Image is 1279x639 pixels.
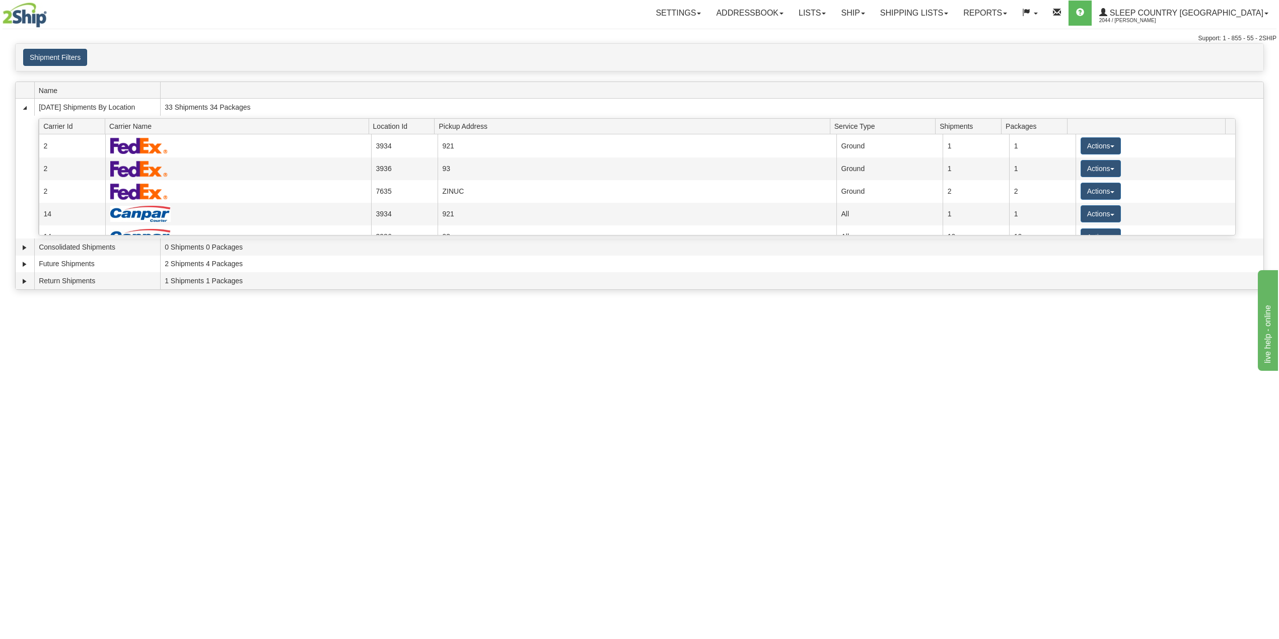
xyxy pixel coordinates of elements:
[940,118,1001,134] span: Shipments
[438,225,836,248] td: 93
[160,272,1263,289] td: 1 Shipments 1 Packages
[1009,180,1076,203] td: 2
[39,134,105,157] td: 2
[1009,134,1076,157] td: 1
[8,6,93,18] div: live help - online
[438,203,836,225] td: 921
[371,225,438,248] td: 3936
[943,203,1009,225] td: 1
[43,118,105,134] span: Carrier Id
[160,99,1263,116] td: 33 Shipments 34 Packages
[110,137,168,154] img: FedEx Express®
[371,203,438,225] td: 3934
[110,183,168,200] img: FedEx Express®
[834,118,936,134] span: Service Type
[956,1,1015,26] a: Reports
[1009,225,1076,248] td: 10
[836,225,943,248] td: All
[110,161,168,177] img: FedEx Express®
[791,1,833,26] a: Lists
[371,157,438,180] td: 3936
[20,103,30,113] a: Collapse
[873,1,956,26] a: Shipping lists
[3,34,1276,43] div: Support: 1 - 855 - 55 - 2SHIP
[34,238,160,256] td: Consolidated Shipments
[1099,16,1175,26] span: 2044 / [PERSON_NAME]
[1081,137,1121,154] button: Actions
[1256,268,1278,371] iframe: chat widget
[836,180,943,203] td: Ground
[1081,183,1121,200] button: Actions
[1006,118,1067,134] span: Packages
[39,83,160,98] span: Name
[34,256,160,273] td: Future Shipments
[438,157,836,180] td: 93
[34,272,160,289] td: Return Shipments
[439,118,830,134] span: Pickup Address
[1009,203,1076,225] td: 1
[371,180,438,203] td: 7635
[39,225,105,248] td: 14
[20,243,30,253] a: Expand
[836,134,943,157] td: Ground
[39,203,105,225] td: 14
[23,49,87,66] button: Shipment Filters
[39,180,105,203] td: 2
[39,157,105,180] td: 2
[1107,9,1263,17] span: Sleep Country [GEOGRAPHIC_DATA]
[20,276,30,286] a: Expand
[438,180,836,203] td: ZINUC
[648,1,708,26] a: Settings
[943,134,1009,157] td: 1
[943,157,1009,180] td: 1
[1081,228,1121,246] button: Actions
[160,256,1263,273] td: 2 Shipments 4 Packages
[833,1,872,26] a: Ship
[110,229,171,245] img: Canpar
[943,225,1009,248] td: 10
[943,180,1009,203] td: 2
[371,134,438,157] td: 3934
[1081,160,1121,177] button: Actions
[708,1,791,26] a: Addressbook
[1009,157,1076,180] td: 1
[438,134,836,157] td: 921
[1081,205,1121,222] button: Actions
[836,157,943,180] td: Ground
[373,118,435,134] span: Location Id
[34,99,160,116] td: [DATE] Shipments By Location
[3,3,47,28] img: logo2044.jpg
[20,259,30,269] a: Expand
[110,206,171,222] img: Canpar
[836,203,943,225] td: All
[1092,1,1276,26] a: Sleep Country [GEOGRAPHIC_DATA] 2044 / [PERSON_NAME]
[160,238,1263,256] td: 0 Shipments 0 Packages
[109,118,369,134] span: Carrier Name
